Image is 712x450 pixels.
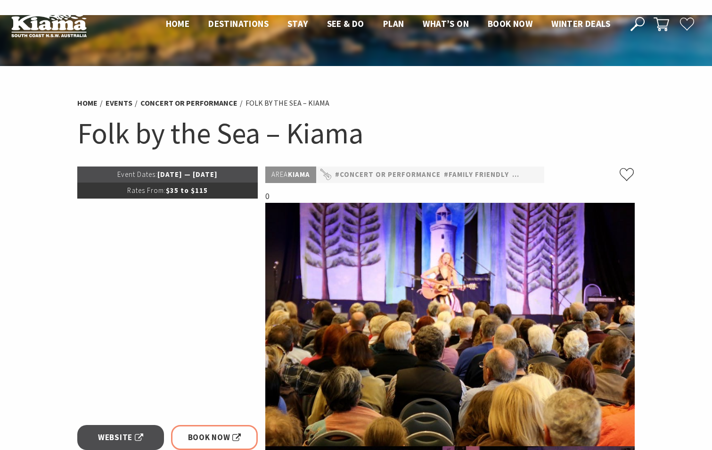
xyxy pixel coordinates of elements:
[383,18,404,30] a: Plan
[327,18,364,30] a: See & Do
[77,183,258,199] p: $35 to $115
[423,18,469,29] span: What’s On
[265,167,316,183] p: Kiama
[488,18,532,30] a: Book now
[335,169,441,181] a: #Concert or Performance
[77,425,164,450] a: Website
[98,431,143,444] span: Website
[166,18,190,29] span: Home
[117,170,157,179] span: Event Dates:
[140,98,237,108] a: Concert or Performance
[11,11,87,37] img: Kiama Logo
[287,18,308,30] a: Stay
[208,18,269,29] span: Destinations
[208,18,269,30] a: Destinations
[488,18,532,29] span: Book now
[271,170,288,179] span: Area
[156,17,620,32] nav: Main Menu
[287,18,308,29] span: Stay
[423,18,469,30] a: What’s On
[188,431,241,444] span: Book Now
[106,98,132,108] a: Events
[127,186,166,195] span: Rates From:
[551,18,610,30] a: Winter Deals
[551,18,610,29] span: Winter Deals
[444,169,509,181] a: #Family Friendly
[246,97,329,109] li: Folk by the Sea – Kiama
[77,98,98,108] a: Home
[171,425,258,450] a: Book Now
[166,18,190,30] a: Home
[77,167,258,183] p: [DATE] — [DATE]
[512,169,556,181] a: #Festivals
[327,18,364,29] span: See & Do
[77,114,635,152] h1: Folk by the Sea – Kiama
[265,203,635,446] img: Folk by the Sea - Showground Pavilion
[383,18,404,29] span: Plan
